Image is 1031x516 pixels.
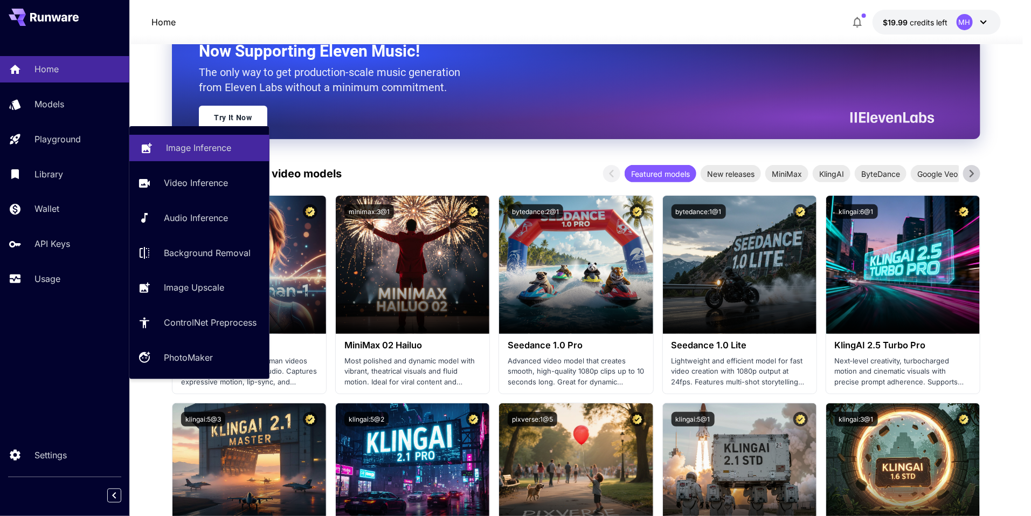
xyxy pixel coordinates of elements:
[164,351,213,364] p: PhotoMaker
[793,412,808,426] button: Certified Model – Vetted for best performance and includes a commercial license.
[672,340,808,350] h3: Seedance 1.0 Lite
[625,168,696,180] span: Featured models
[672,412,715,426] button: klingai:5@1
[466,204,481,219] button: Certified Model – Vetted for best performance and includes a commercial license.
[166,141,231,154] p: Image Inference
[34,202,59,215] p: Wallet
[663,196,817,334] img: alt
[344,412,389,426] button: klingai:5@2
[835,340,971,350] h3: KlingAI 2.5 Turbo Pro
[957,204,971,219] button: Certified Model – Vetted for best performance and includes a commercial license.
[303,204,317,219] button: Certified Model – Vetted for best performance and includes a commercial license.
[164,176,228,189] p: Video Inference
[34,168,63,181] p: Library
[303,412,317,426] button: Certified Model – Vetted for best performance and includes a commercial license.
[508,340,644,350] h3: Seedance 1.0 Pro
[164,281,224,294] p: Image Upscale
[508,412,557,426] button: pixverse:1@5
[344,204,394,219] button: minimax:3@1
[883,17,948,28] div: $19.98654
[910,18,948,27] span: credits left
[701,168,761,180] span: New releases
[129,135,269,161] a: Image Inference
[151,16,176,29] p: Home
[883,18,910,27] span: $19.99
[977,464,1031,516] iframe: Chat Widget
[115,486,129,505] div: Collapse sidebar
[957,412,971,426] button: Certified Model – Vetted for best performance and includes a commercial license.
[129,274,269,301] a: Image Upscale
[957,14,973,30] div: MH
[107,489,121,503] button: Collapse sidebar
[34,63,59,75] p: Home
[873,10,1001,35] button: $19.98654
[129,170,269,196] a: Video Inference
[34,449,67,462] p: Settings
[672,356,808,388] p: Lightweight and efficient model for fast video creation with 1080p output at 24fps. Features mult...
[34,133,81,146] p: Playground
[199,106,267,129] a: Try It Now
[129,345,269,371] a: PhotoMaker
[164,211,228,224] p: Audio Inference
[835,204,878,219] button: klingai:6@1
[835,356,971,388] p: Next‑level creativity, turbocharged motion and cinematic visuals with precise prompt adherence. S...
[199,65,468,95] p: The only way to get production-scale music generation from Eleven Labs without a minimum commitment.
[199,41,926,61] h2: Now Supporting Eleven Music!
[835,412,878,426] button: klingai:3@1
[164,246,251,259] p: Background Removal
[911,168,964,180] span: Google Veo
[508,356,644,388] p: Advanced video model that creates smooth, high-quality 1080p clips up to 10 seconds long. Great f...
[855,168,907,180] span: ByteDance
[630,412,645,426] button: Certified Model – Vetted for best performance and includes a commercial license.
[499,196,653,334] img: alt
[813,168,850,180] span: KlingAI
[129,205,269,231] a: Audio Inference
[630,204,645,219] button: Certified Model – Vetted for best performance and includes a commercial license.
[34,272,60,285] p: Usage
[34,237,70,250] p: API Keys
[765,168,808,180] span: MiniMax
[793,204,808,219] button: Certified Model – Vetted for best performance and includes a commercial license.
[129,239,269,266] a: Background Removal
[344,356,481,388] p: Most polished and dynamic model with vibrant, theatrical visuals and fluid motion. Ideal for vira...
[164,316,257,329] p: ControlNet Preprocess
[129,309,269,336] a: ControlNet Preprocess
[672,204,726,219] button: bytedance:1@1
[336,196,489,334] img: alt
[34,98,64,111] p: Models
[151,16,176,29] nav: breadcrumb
[344,340,481,350] h3: MiniMax 02 Hailuo
[466,412,481,426] button: Certified Model – Vetted for best performance and includes a commercial license.
[508,204,563,219] button: bytedance:2@1
[826,196,980,334] img: alt
[181,412,225,426] button: klingai:5@3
